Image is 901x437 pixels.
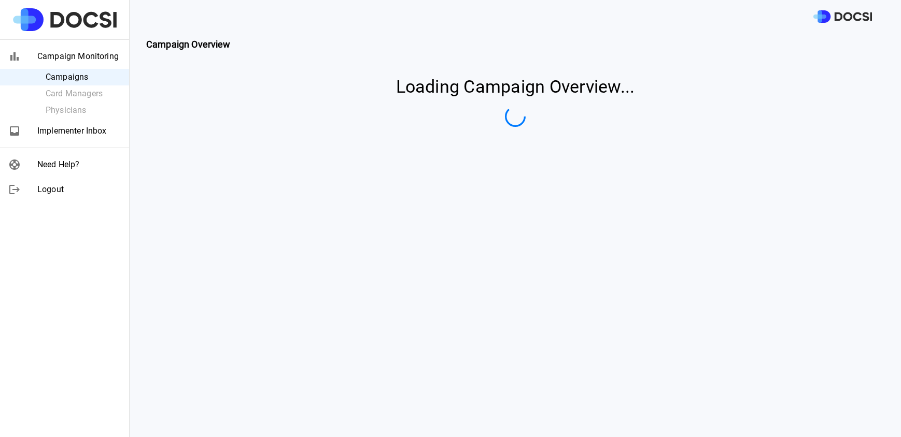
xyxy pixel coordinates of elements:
[146,39,231,50] strong: Campaign Overview
[37,125,121,137] span: Implementer Inbox
[813,10,872,23] img: DOCSI Logo
[37,50,121,63] span: Campaign Monitoring
[13,8,117,31] img: Site Logo
[396,76,635,98] h4: Loading Campaign Overview...
[37,158,121,171] span: Need Help?
[37,183,121,196] span: Logout
[46,71,121,83] span: Campaigns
